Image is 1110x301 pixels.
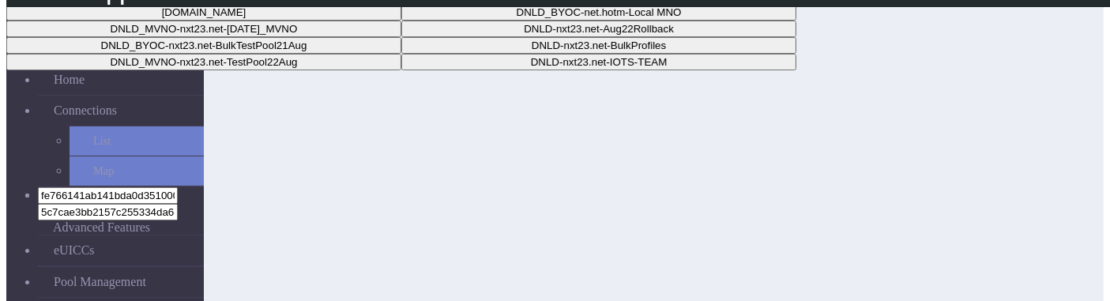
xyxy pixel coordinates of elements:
[6,21,401,37] button: DNLD_MVNO-nxt23.net-[DATE]_MVNO
[6,4,401,21] button: [DOMAIN_NAME]
[6,37,401,54] button: DNLD_BYOC-nxt23.net-BulkTestPool21Aug
[6,54,401,70] button: DNLD_MVNO-nxt23.net-TestPool22Aug
[70,126,204,156] a: List
[401,4,796,21] button: DNLD_BYOC-net.hotm-Local MNO
[38,96,204,126] a: Connections
[401,54,796,70] button: DNLD-nxt23.net-IOTS-TEAM
[53,220,150,235] span: Advanced Features
[38,235,204,265] a: eUICCs
[54,103,117,118] span: Connections
[93,164,114,178] span: Map
[401,37,796,54] button: DNLD-nxt23.net-BulkProfiles
[38,65,204,95] a: Home
[38,267,204,297] a: Pool Management
[401,21,796,37] button: DNLD-nxt23.net-Aug22Rollback
[93,134,111,148] span: List
[70,156,204,186] a: Map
